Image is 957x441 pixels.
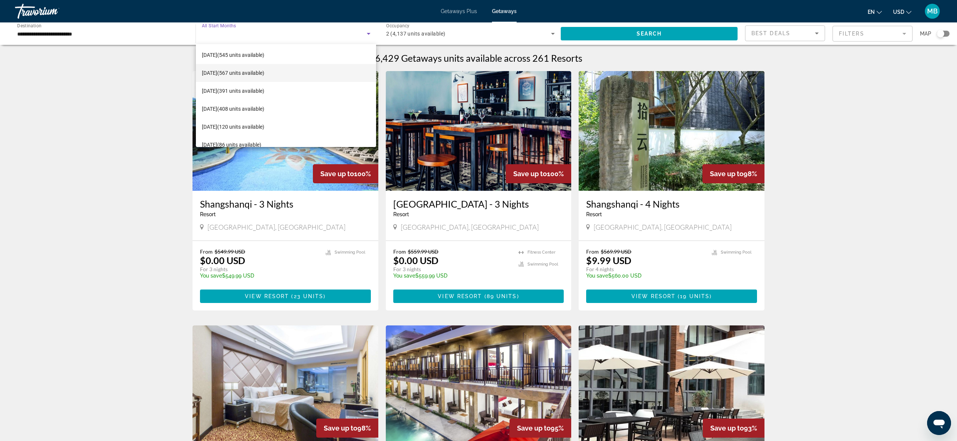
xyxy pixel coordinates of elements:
span: [DATE] (545 units available) [202,50,264,59]
span: [DATE] (86 units available) [202,140,261,149]
span: [DATE] (391 units available) [202,86,264,95]
span: [DATE] (120 units available) [202,122,264,131]
span: [DATE] (567 units available) [202,68,264,77]
span: [DATE] (408 units available) [202,104,264,113]
iframe: Button to launch messaging window [927,411,951,435]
